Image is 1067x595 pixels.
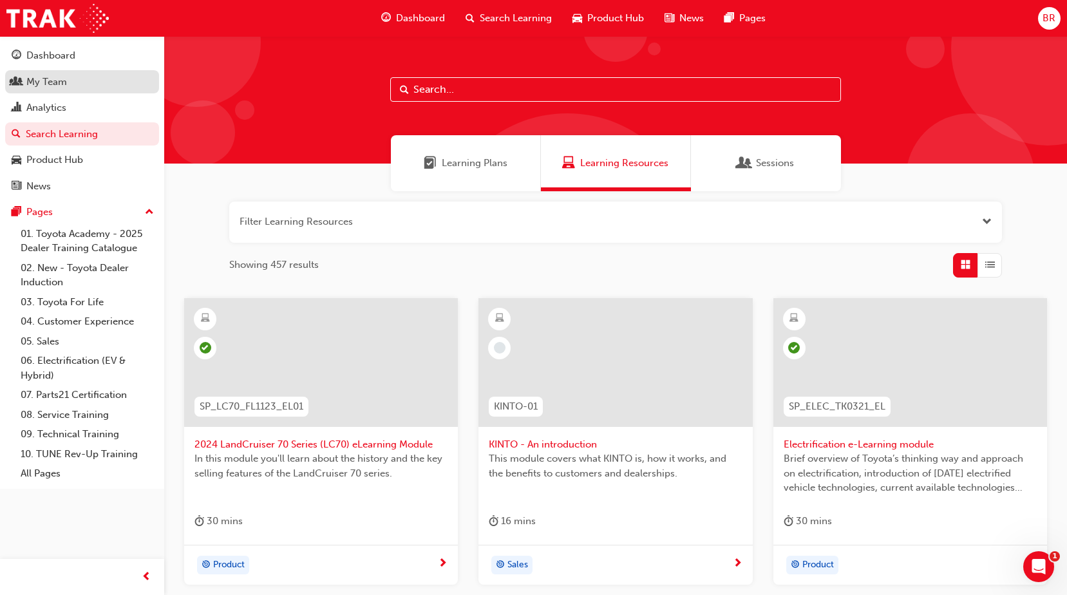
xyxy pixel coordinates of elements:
span: learningResourceType_ELEARNING-icon [789,310,798,327]
span: guage-icon [381,10,391,26]
span: search-icon [12,129,21,140]
a: Analytics [5,96,159,120]
a: Learning ResourcesLearning Resources [541,135,691,191]
a: SP_LC70_FL1123_EL012024 LandCruiser 70 Series (LC70) eLearning ModuleIn this module you'll learn ... [184,298,458,585]
a: 01. Toyota Academy - 2025 Dealer Training Catalogue [15,224,159,258]
a: guage-iconDashboard [371,5,455,32]
span: duration-icon [489,513,498,529]
span: next-icon [438,558,448,570]
button: Pages [5,200,159,224]
span: Learning Plans [424,156,437,171]
a: My Team [5,70,159,94]
a: News [5,175,159,198]
span: pages-icon [12,207,21,218]
span: news-icon [665,10,674,26]
span: up-icon [145,204,154,221]
span: News [679,11,704,26]
span: KINTO - An introduction [489,437,742,452]
span: search-icon [466,10,475,26]
span: 2024 LandCruiser 70 Series (LC70) eLearning Module [194,437,448,452]
span: Electrification e-Learning module [784,437,1037,452]
span: 1 [1050,551,1060,562]
span: Product [213,558,245,572]
div: 30 mins [194,513,243,529]
span: Grid [961,258,970,272]
a: Search Learning [5,122,159,146]
input: Search... [390,77,841,102]
span: Learning Resources [562,156,575,171]
span: duration-icon [194,513,204,529]
a: 03. Toyota For Life [15,292,159,312]
a: search-iconSearch Learning [455,5,562,32]
span: Showing 457 results [229,258,319,272]
div: 16 mins [489,513,536,529]
div: 30 mins [784,513,832,529]
span: Brief overview of Toyota’s thinking way and approach on electrification, introduction of [DATE] e... [784,451,1037,495]
div: Dashboard [26,48,75,63]
span: List [985,258,995,272]
span: target-icon [496,557,505,574]
img: Trak [6,4,109,33]
span: learningResourceType_ELEARNING-icon [201,310,210,327]
span: Pages [739,11,766,26]
iframe: Intercom live chat [1023,551,1054,582]
span: This module covers what KINTO is, how it works, and the benefits to customers and dealerships. [489,451,742,480]
span: Sales [507,558,528,572]
span: target-icon [791,557,800,574]
a: All Pages [15,464,159,484]
a: car-iconProduct Hub [562,5,654,32]
a: Product Hub [5,148,159,172]
button: BR [1038,7,1061,30]
a: pages-iconPages [714,5,776,32]
button: Open the filter [982,214,992,229]
span: next-icon [733,558,742,570]
button: DashboardMy TeamAnalyticsSearch LearningProduct HubNews [5,41,159,200]
a: 09. Technical Training [15,424,159,444]
a: SP_ELEC_TK0321_ELElectrification e-Learning moduleBrief overview of Toyota’s thinking way and app... [773,298,1047,585]
a: SessionsSessions [691,135,841,191]
a: 07. Parts21 Certification [15,385,159,405]
span: duration-icon [784,513,793,529]
span: learningResourceType_ELEARNING-icon [495,310,504,327]
span: learningRecordVerb_NONE-icon [494,342,505,354]
a: 05. Sales [15,332,159,352]
span: Search Learning [480,11,552,26]
span: Sessions [738,156,751,171]
span: BR [1043,11,1055,26]
span: news-icon [12,181,21,193]
a: 08. Service Training [15,405,159,425]
a: KINTO-01KINTO - An introductionThis module covers what KINTO is, how it works, and the benefits t... [478,298,752,585]
span: learningRecordVerb_PASS-icon [200,342,211,354]
a: 10. TUNE Rev-Up Training [15,444,159,464]
span: target-icon [202,557,211,574]
a: 04. Customer Experience [15,312,159,332]
a: 06. Electrification (EV & Hybrid) [15,351,159,385]
span: prev-icon [142,569,151,585]
span: Learning Resources [580,156,668,171]
span: SP_ELEC_TK0321_EL [789,399,885,414]
span: Sessions [756,156,794,171]
span: people-icon [12,77,21,88]
span: Product Hub [587,11,644,26]
span: Product [802,558,834,572]
span: In this module you'll learn about the history and the key selling features of the LandCruiser 70 ... [194,451,448,480]
span: learningRecordVerb_COMPLETE-icon [788,342,800,354]
span: Search [400,82,409,97]
span: Learning Plans [442,156,507,171]
a: Learning PlansLearning Plans [391,135,541,191]
span: pages-icon [724,10,734,26]
span: Dashboard [396,11,445,26]
div: Product Hub [26,153,83,167]
div: Analytics [26,100,66,115]
a: Dashboard [5,44,159,68]
span: guage-icon [12,50,21,62]
span: SP_LC70_FL1123_EL01 [200,399,303,414]
span: car-icon [572,10,582,26]
div: My Team [26,75,67,90]
div: News [26,179,51,194]
a: news-iconNews [654,5,714,32]
div: Pages [26,205,53,220]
